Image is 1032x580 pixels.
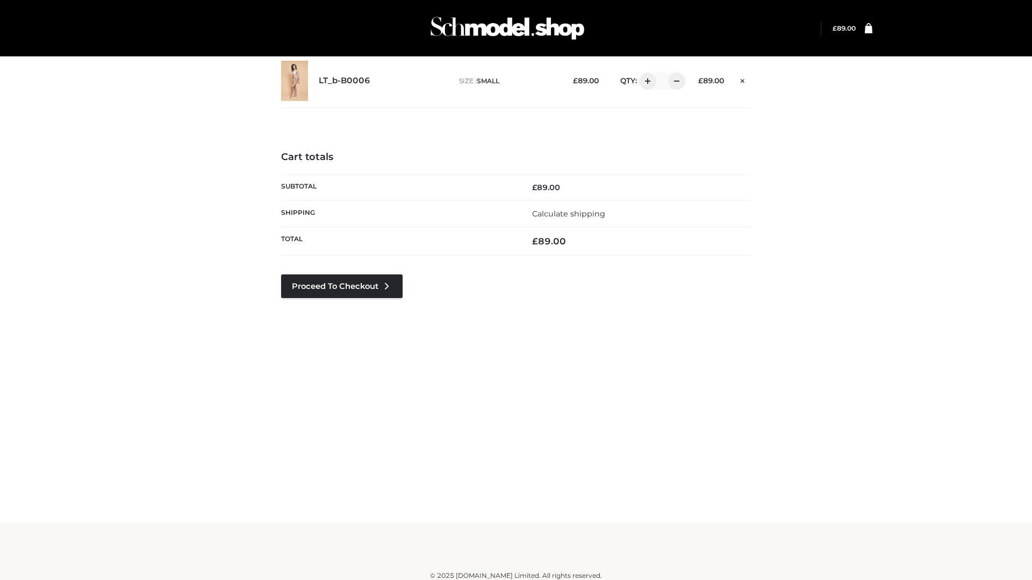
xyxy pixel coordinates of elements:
a: Calculate shipping [532,209,605,219]
span: £ [573,76,578,85]
bdi: 89.00 [532,236,566,247]
th: Total [281,227,516,256]
span: £ [532,236,538,247]
a: £89.00 [833,24,856,32]
bdi: 89.00 [532,183,560,192]
span: £ [532,183,537,192]
img: LT_b-B0006 - SMALL [281,61,308,101]
span: SMALL [477,77,499,85]
a: Proceed to Checkout [281,274,403,298]
bdi: 89.00 [833,24,856,32]
img: Schmodel Admin 964 [427,7,588,49]
th: Shipping [281,200,516,227]
span: £ [833,24,837,32]
p: size : [459,76,556,86]
span: £ [698,76,703,85]
a: Remove this item [735,73,751,86]
bdi: 89.00 [573,76,599,85]
a: LT_b-B0006 [319,76,370,86]
div: QTY: [610,73,682,90]
th: Subtotal [281,174,516,200]
bdi: 89.00 [698,76,724,85]
h4: Cart totals [281,151,751,163]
